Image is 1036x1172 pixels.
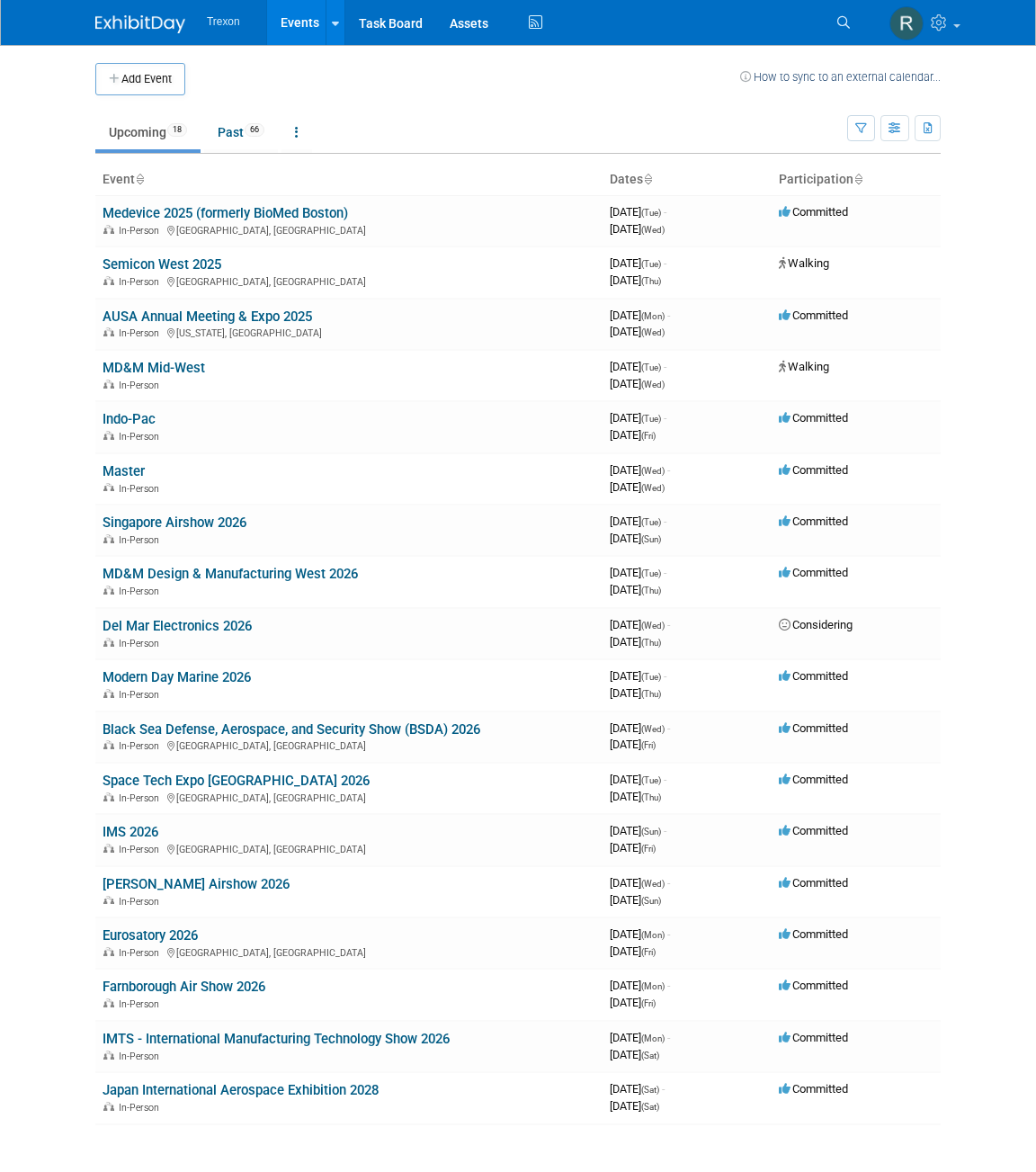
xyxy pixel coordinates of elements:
span: (Sat) [641,1085,659,1095]
span: (Mon) [641,1033,665,1043]
th: Dates [603,165,772,195]
img: In-Person Event [103,327,114,336]
span: In-Person [119,276,165,288]
span: (Sun) [641,896,661,906]
span: (Tue) [641,208,661,218]
span: [DATE] [610,618,670,631]
span: [DATE] [610,325,665,338]
a: Indo-Pac [103,411,156,427]
span: - [667,618,670,631]
span: (Tue) [641,517,661,527]
img: In-Person Event [103,844,114,853]
span: [DATE] [610,841,656,854]
span: (Tue) [641,568,661,578]
span: In-Person [119,534,165,546]
span: (Wed) [641,380,665,389]
span: [DATE] [610,773,666,786]
span: In-Person [119,1051,165,1062]
span: - [667,463,670,477]
img: In-Person Event [103,431,114,440]
span: In-Person [119,896,165,908]
img: In-Person Event [103,998,114,1007]
a: Del Mar Electronics 2026 [103,618,252,634]
span: (Tue) [641,362,661,372]
span: (Tue) [641,672,661,682]
span: [DATE] [610,1082,665,1096]
span: [DATE] [610,979,670,992]
span: In-Person [119,844,165,855]
span: (Mon) [641,930,665,940]
span: Committed [779,514,848,528]
span: - [662,1082,665,1096]
span: 66 [245,123,264,137]
span: - [664,566,666,579]
span: (Wed) [641,621,665,631]
span: [DATE] [610,996,656,1009]
span: [DATE] [610,1048,659,1061]
span: - [664,205,666,219]
img: In-Person Event [103,638,114,647]
div: [GEOGRAPHIC_DATA], [GEOGRAPHIC_DATA] [103,273,595,288]
a: MD&M Design & Manufacturing West 2026 [103,566,358,582]
button: Add Event [95,63,185,95]
span: [DATE] [610,377,665,390]
span: [DATE] [610,411,666,425]
span: (Mon) [641,981,665,991]
span: - [667,721,670,735]
span: In-Person [119,740,165,752]
span: - [664,360,666,373]
span: [DATE] [610,514,666,528]
img: In-Person Event [103,689,114,698]
span: (Fri) [641,947,656,957]
img: In-Person Event [103,483,114,492]
a: Past66 [204,115,278,149]
span: [DATE] [610,463,670,477]
span: Walking [779,256,829,270]
span: Committed [779,309,848,322]
span: Committed [779,1082,848,1096]
img: In-Person Event [103,276,114,285]
span: (Wed) [641,466,665,476]
a: Singapore Airshow 2026 [103,514,246,531]
span: (Thu) [641,689,661,699]
span: Committed [779,205,848,219]
span: [DATE] [610,790,661,803]
div: [GEOGRAPHIC_DATA], [GEOGRAPHIC_DATA] [103,790,595,804]
span: In-Person [119,380,165,391]
span: Committed [779,876,848,890]
img: In-Person Event [103,947,114,956]
img: In-Person Event [103,586,114,595]
a: IMTS - International Manufacturing Technology Show 2026 [103,1031,450,1047]
img: In-Person Event [103,534,114,543]
a: Sort by Event Name [135,172,144,186]
span: Committed [779,824,848,837]
span: In-Person [119,225,165,237]
th: Event [95,165,603,195]
span: Committed [779,979,848,992]
a: MD&M Mid-West [103,360,205,376]
span: (Wed) [641,225,665,235]
a: Semicon West 2025 [103,256,221,273]
div: [GEOGRAPHIC_DATA], [GEOGRAPHIC_DATA] [103,841,595,855]
span: Committed [779,463,848,477]
span: [DATE] [610,566,666,579]
a: Master [103,463,145,479]
img: In-Person Event [103,380,114,389]
span: [DATE] [610,686,661,700]
th: Participation [772,165,941,195]
span: [DATE] [610,1031,670,1044]
span: [DATE] [610,205,666,219]
span: - [664,824,666,837]
span: - [664,411,666,425]
span: [DATE] [610,480,665,494]
span: (Wed) [641,879,665,889]
span: - [667,927,670,941]
img: In-Person Event [103,792,114,801]
span: (Tue) [641,414,661,424]
span: (Tue) [641,775,661,785]
div: [GEOGRAPHIC_DATA], [GEOGRAPHIC_DATA] [103,944,595,959]
span: Walking [779,360,829,373]
span: [DATE] [610,669,666,683]
span: [DATE] [610,583,661,596]
a: Upcoming18 [95,115,201,149]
